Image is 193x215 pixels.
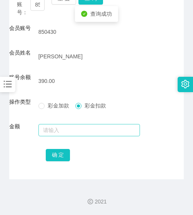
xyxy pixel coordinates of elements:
i: 图标: copyright [88,199,93,204]
div: 2021 [6,198,187,206]
span: [PERSON_NAME] [38,53,83,60]
i: 图标: bars [3,79,13,89]
label: 操作类型 [9,99,31,105]
span: 查询成功 [90,11,112,17]
span: 390.00 [38,78,55,84]
label: 会员账号 [9,25,31,31]
button: 确 定 [46,149,70,161]
i: icon: check-circle [81,11,87,17]
span: 850430 [38,29,57,35]
label: 账号余额 [9,74,31,80]
i: 图标: setting [181,80,190,88]
label: 金额 [9,123,20,129]
span: 彩金加款 [45,103,72,109]
span: 彩金扣款 [82,103,109,109]
label: 会员姓名 [9,50,31,56]
input: 请输入 [38,124,140,136]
